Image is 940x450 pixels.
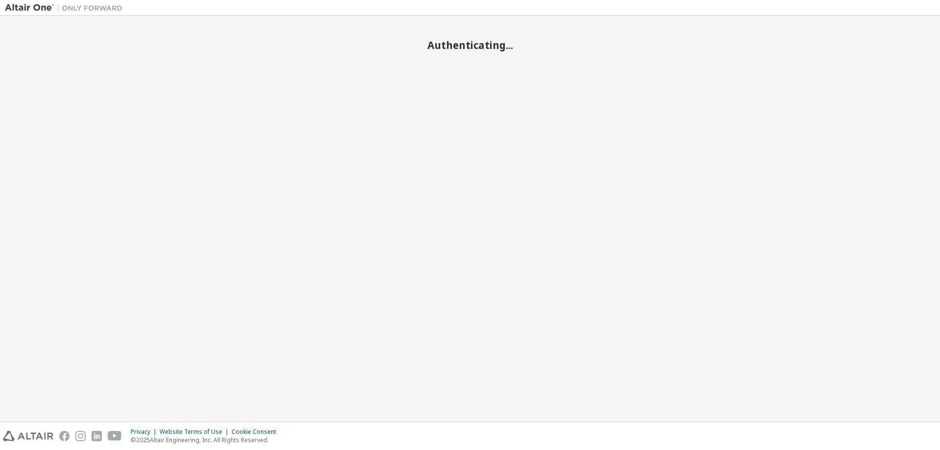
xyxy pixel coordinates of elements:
img: altair_logo.svg [3,431,53,441]
div: Cookie Consent [232,428,282,436]
div: Privacy [131,428,160,436]
img: facebook.svg [59,431,70,441]
div: Website Terms of Use [160,428,232,436]
p: © 2025 Altair Engineering, Inc. All Rights Reserved. [131,436,282,444]
img: youtube.svg [108,431,122,441]
img: instagram.svg [75,431,86,441]
img: linkedin.svg [92,431,102,441]
img: Altair One [5,3,127,13]
h2: Authenticating... [5,39,935,51]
